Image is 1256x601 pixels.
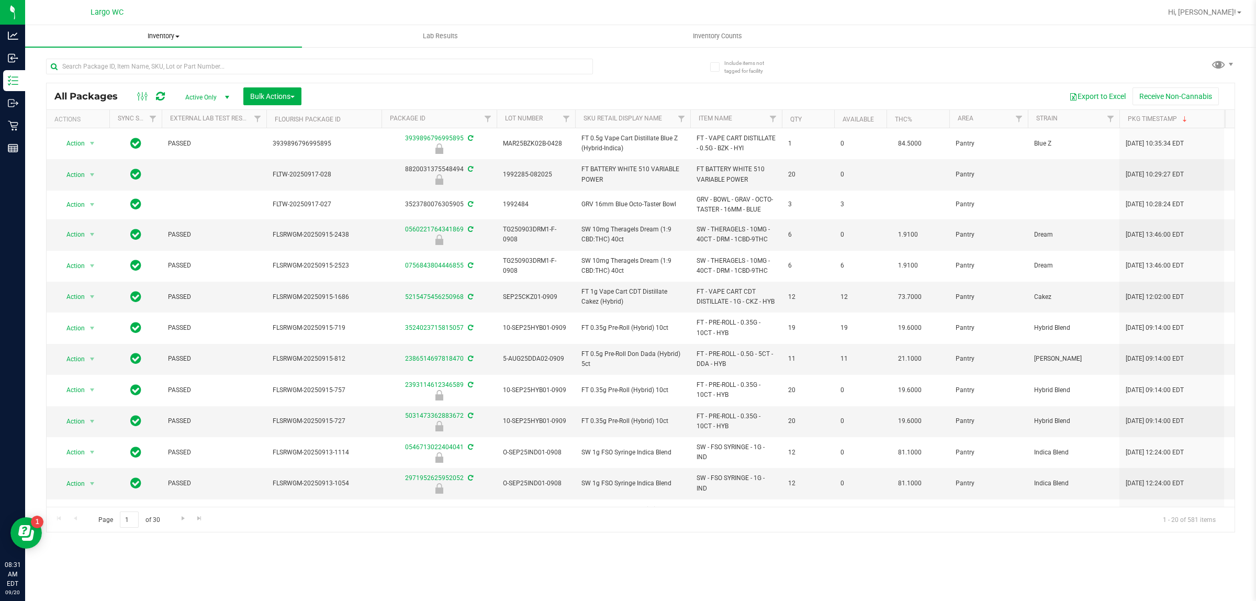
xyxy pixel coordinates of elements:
span: FLSRWGM-20250915-1686 [273,292,375,302]
span: [DATE] 10:28:24 EDT [1126,199,1184,209]
span: Pantry [956,323,1022,333]
inline-svg: Outbound [8,98,18,108]
a: 5031473362883672 [405,412,464,419]
span: Pantry [956,170,1022,180]
span: In Sync [130,290,141,304]
span: 12 [840,292,880,302]
span: 0 [840,416,880,426]
span: Bulk Actions [250,92,295,101]
p: 08:31 AM EDT [5,560,20,588]
span: Hybrid Blend [1034,416,1113,426]
span: Pantry [956,416,1022,426]
span: SW 10mg Theragels Dream (1:9 CBD:THC) 40ct [581,225,684,244]
a: Qty [790,116,802,123]
span: Sync from Compliance System [466,165,473,173]
span: Indica Blend [1034,478,1113,488]
span: 19.6000 [893,414,927,429]
span: PASSED [168,385,260,395]
span: SW 1g FSO Syringe Indica Blend [581,478,684,488]
span: In Sync [130,227,141,242]
span: [DATE] 12:24:00 EDT [1126,478,1184,488]
a: Filter [479,110,497,128]
span: Action [57,290,85,304]
span: 0 [840,448,880,458]
span: SW - FSO SYRINGE - 1G - IND [697,442,776,462]
a: Pkg Timestamp [1128,115,1189,123]
a: THC% [895,116,912,123]
span: SEP25CKZ01-0909 [503,292,569,302]
span: select [86,321,99,336]
span: Hybrid Blend [1034,323,1113,333]
a: 3524023715815057 [405,324,464,331]
span: [DATE] 13:46:00 EDT [1126,261,1184,271]
span: Sync from Compliance System [466,262,473,269]
span: FLSRWGM-20250915-812 [273,354,375,364]
inline-svg: Inbound [8,53,18,63]
span: Dream [1034,230,1113,240]
span: [DATE] 12:02:00 EDT [1126,292,1184,302]
span: [PERSON_NAME] [1034,354,1113,364]
span: Sync from Compliance System [466,226,473,233]
span: 3 [840,199,880,209]
span: Action [57,227,85,242]
span: In Sync [130,197,141,212]
span: FT BATTERY WHITE 510 VARIABLE POWER [697,164,776,184]
span: 6 [788,230,828,240]
span: 5-AUG25DDA02-0909 [503,354,569,364]
span: O-SEP25IND01-0908 [503,478,569,488]
div: Newly Received [380,483,498,494]
span: FT BATTERY WHITE 510 VARIABLE POWER [581,164,684,184]
span: select [86,227,99,242]
span: Lab Results [409,31,472,41]
inline-svg: Retail [8,120,18,131]
span: 11 [840,354,880,364]
span: PASSED [168,261,260,271]
a: Sync Status [118,115,158,122]
div: Newly Received [380,452,498,463]
span: GRV - BOWL - GRAV - OCTO-TASTER - 16MM - BLUE [697,195,776,215]
span: Pantry [956,448,1022,458]
span: Hybrid Blend [1034,385,1113,395]
span: 81.1000 [893,476,927,491]
span: SW - THERAGELS - 10MG - 40CT - DRM - 1CBD-9THC [697,256,776,276]
a: Item Name [699,115,732,122]
span: PASSED [168,230,260,240]
a: Inventory Counts [579,25,856,47]
span: [DATE] 09:14:00 EDT [1126,323,1184,333]
span: Pantry [956,478,1022,488]
span: Inventory Counts [679,31,756,41]
span: Action [57,259,85,273]
input: 1 [120,511,139,528]
button: Receive Non-Cannabis [1132,87,1219,105]
div: Newly Received [380,174,498,185]
span: Action [57,414,85,429]
span: PASSED [168,448,260,458]
span: 1992484 [503,199,569,209]
a: Filter [1011,110,1028,128]
span: FLTW-20250917-028 [273,170,375,180]
span: FT 0.5g Pre-Roll Don Dada (Hybrid) 5ct [581,349,684,369]
span: select [86,197,99,212]
span: Pantry [956,261,1022,271]
span: select [86,168,99,182]
inline-svg: Inventory [8,75,18,86]
span: Action [57,352,85,366]
div: Newly Received [380,390,498,400]
span: In Sync [130,136,141,151]
span: Inventory [25,31,302,41]
a: 0546713022404041 [405,443,464,451]
span: In Sync [130,351,141,366]
span: Blue Z [1034,139,1113,149]
span: TG250903DRM1-F-0908 [503,256,569,276]
span: PASSED [168,323,260,333]
span: 11 [788,354,828,364]
span: FLSRWGM-20250915-2438 [273,230,375,240]
span: GRV 16mm Blue Octo-Taster Bowl [581,199,684,209]
span: In Sync [130,445,141,460]
a: Strain [1036,115,1058,122]
span: FT - PRE-ROLL - 0.35G - 10CT - HYB [697,411,776,431]
span: 0 [840,230,880,240]
span: All Packages [54,91,128,102]
span: 20 [788,170,828,180]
